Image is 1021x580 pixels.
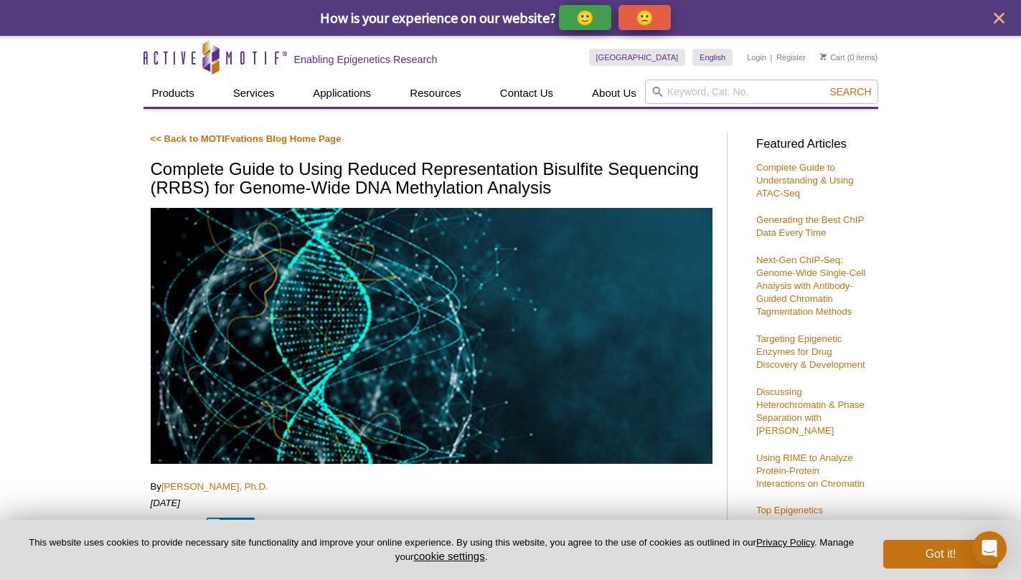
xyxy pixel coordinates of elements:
a: Products [143,80,203,107]
a: Applications [304,80,380,107]
button: cookie settings [413,550,484,562]
div: Open Intercom Messenger [972,531,1007,566]
a: [PERSON_NAME], Ph.D. [161,481,268,492]
a: Targeting Epigenetic Enzymes for Drug Discovery & Development [756,333,865,370]
a: Contact Us [491,80,562,107]
a: Login [747,52,766,62]
h2: Enabling Epigenetics Research [294,53,438,66]
a: English [692,49,733,66]
h3: Featured Articles [756,138,871,151]
a: Generating the Best ChIP Data Every Time [756,214,864,238]
a: About Us [583,80,645,107]
iframe: X Post Button [151,517,197,531]
a: Resources [401,80,470,107]
img: RRBS [151,208,712,464]
button: Search [825,85,875,98]
a: Cart [820,52,845,62]
span: How is your experience on our website? [320,9,556,27]
p: 🙁 [636,9,654,27]
a: Register [776,52,806,62]
button: Got it! [883,540,998,569]
p: By [151,480,712,493]
a: Complete Guide to Understanding & Using ATAC-Seq [756,162,854,199]
a: Discussing Heterochromatin & Phase Separation with [PERSON_NAME] [756,386,865,436]
li: | [771,49,773,66]
button: close [990,9,1008,27]
a: Next-Gen ChIP-Seq: Genome-Wide Single-Cell Analysis with Antibody-Guided Chromatin Tagmentation M... [756,255,865,317]
a: Top Epigenetics Breakthroughs of 2018 [756,505,852,528]
em: [DATE] [151,498,181,508]
a: Using RIME to Analyze Protein-Protein Interactions on Chromatin [756,452,865,489]
a: Privacy Policy [756,537,814,548]
h1: Complete Guide to Using Reduced Representation Bisulfite Sequencing (RRBS) for Genome-Wide DNA Me... [151,160,712,199]
span: Search [829,86,871,98]
p: This website uses cookies to provide necessary site functionality and improve your online experie... [23,536,860,564]
li: (0 items) [820,49,878,66]
img: Your Cart [820,53,827,60]
a: << Back to MOTIFvations Blog Home Page [151,133,342,144]
p: 🙂 [576,9,594,27]
button: Share [207,518,255,532]
a: Services [225,80,283,107]
a: [GEOGRAPHIC_DATA] [589,49,686,66]
input: Keyword, Cat. No. [645,80,878,104]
